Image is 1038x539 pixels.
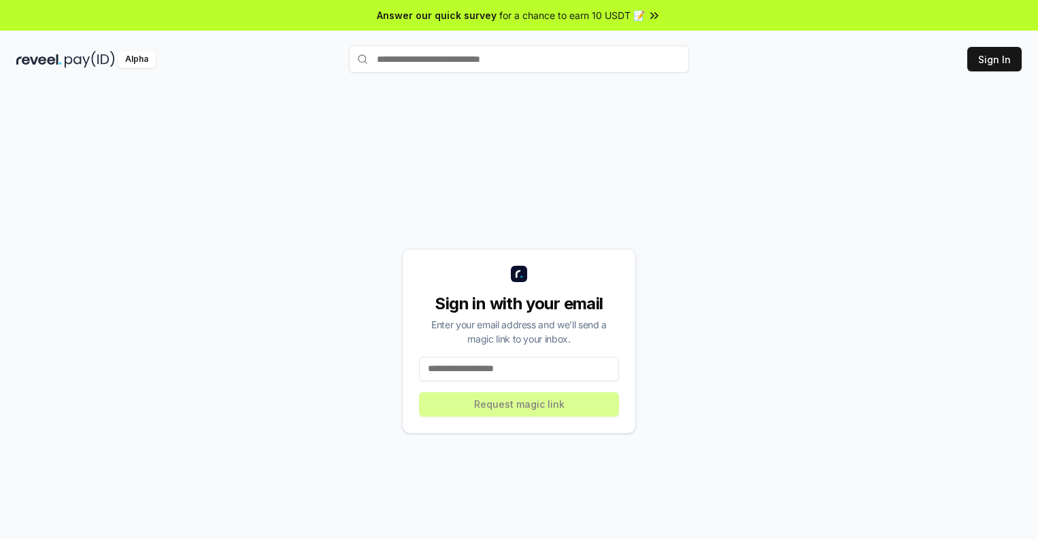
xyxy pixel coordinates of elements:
[65,51,115,68] img: pay_id
[419,293,619,315] div: Sign in with your email
[377,8,497,22] span: Answer our quick survey
[499,8,645,22] span: for a chance to earn 10 USDT 📝
[118,51,156,68] div: Alpha
[967,47,1022,71] button: Sign In
[16,51,62,68] img: reveel_dark
[419,317,619,346] div: Enter your email address and we’ll send a magic link to your inbox.
[511,266,527,282] img: logo_small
